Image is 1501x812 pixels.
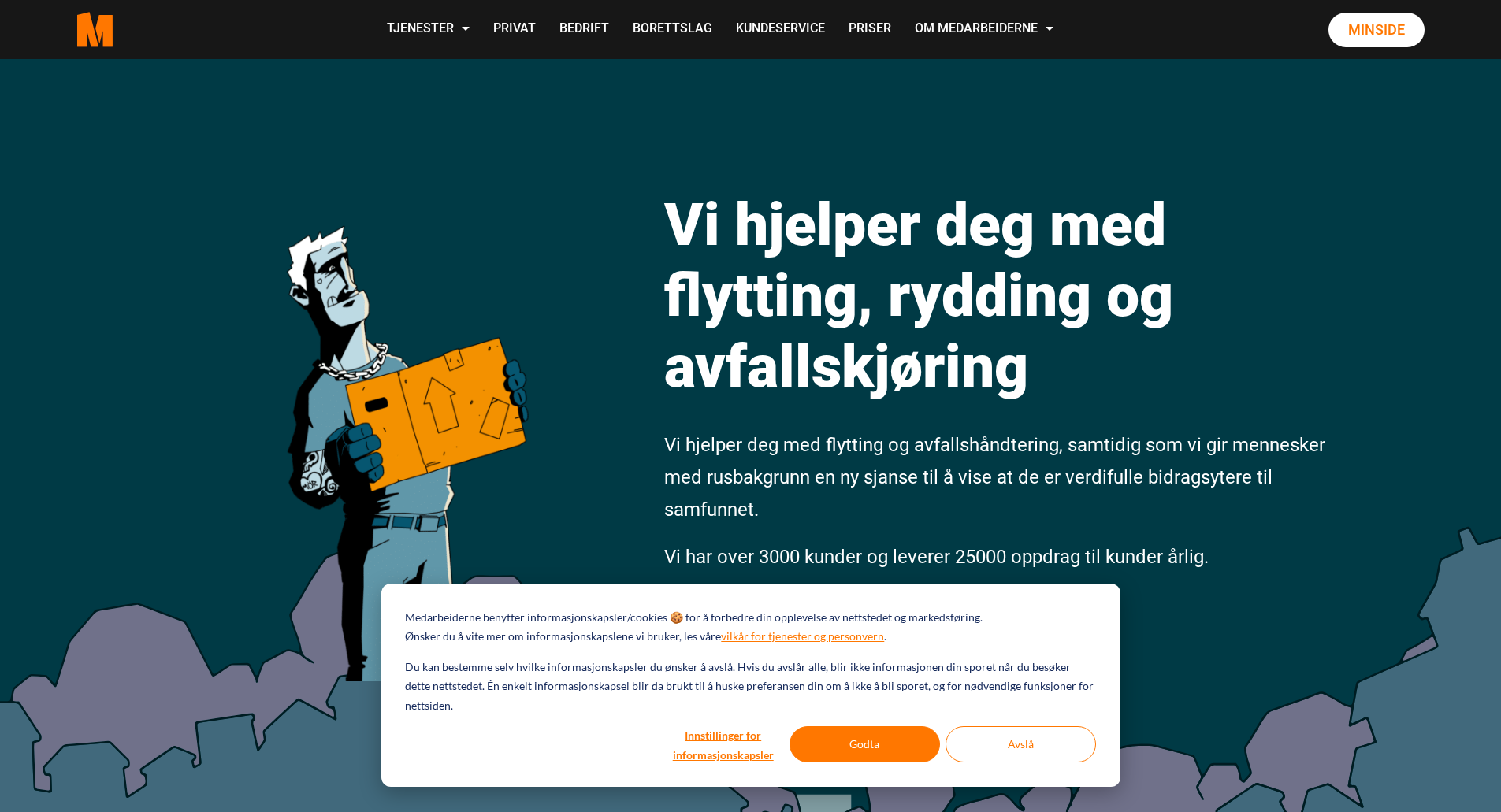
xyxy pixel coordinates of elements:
button: Godta [790,726,940,762]
img: medarbeiderne man icon optimized [270,154,542,681]
div: Cookie banner [381,584,1120,787]
a: Privat [481,2,548,57]
p: Du kan bestemme selv hvilke informasjonskapsler du ønsker å avslå. Hvis du avslår alle, blir ikke... [405,658,1095,716]
a: Borettslag [621,2,724,57]
a: Priser [837,2,903,57]
span: Vi hjelper deg med flytting og avfallshåndtering, samtidig som vi gir mennesker med rusbakgrunn e... [664,434,1325,521]
span: Vi har over 3000 kunder og leverer 25000 oppdrag til kunder årlig. [664,546,1209,568]
a: Bedrift [548,2,621,57]
a: vilkår for tjenester og personvern [721,627,884,647]
a: Minside [1328,13,1425,47]
h1: Vi hjelper deg med flytting, rydding og avfallskjøring [664,189,1330,402]
button: Innstillinger for informasjonskapsler [663,726,784,762]
a: Tjenester [375,2,481,57]
button: Avslå [946,726,1096,762]
p: Ønsker du å vite mer om informasjonskapslene vi bruker, les våre . [405,627,886,647]
a: Kundeservice [724,2,837,57]
p: Medarbeiderne benytter informasjonskapsler/cookies 🍪 for å forbedre din opplevelse av nettstedet ... [405,608,983,628]
a: Om Medarbeiderne [903,2,1065,57]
